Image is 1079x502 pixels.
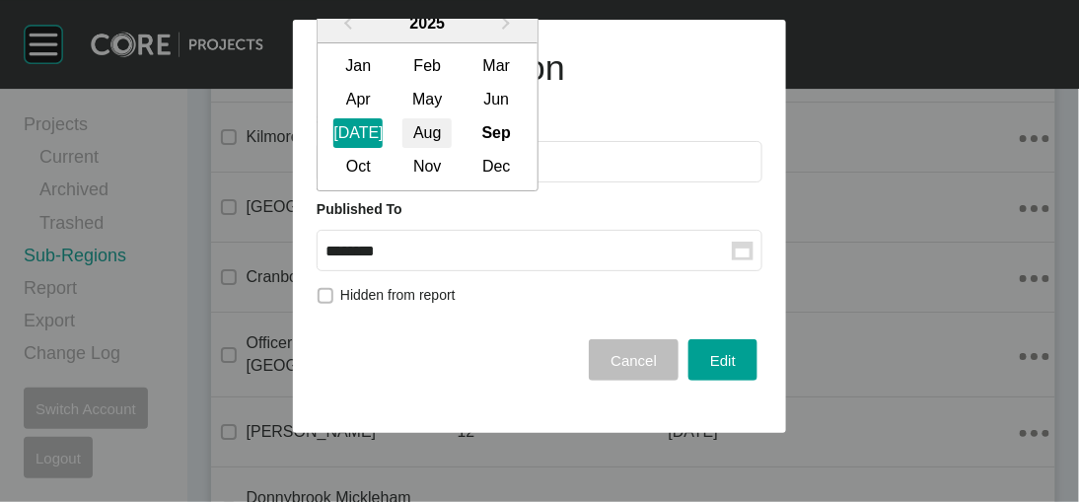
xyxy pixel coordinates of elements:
div: 2025 [318,5,538,43]
div: Choose April 2025 [333,85,383,114]
div: month 2025-07 [324,49,531,183]
div: Choose June 2025 [471,85,521,114]
span: Cancel [611,352,657,369]
div: Choose November 2025 [402,152,452,181]
button: Previous Year [330,10,362,41]
div: Choose March 2025 [471,51,521,81]
div: Choose December 2025 [471,152,521,181]
div: Choose May 2025 [402,85,452,114]
button: Next Year [492,10,524,41]
button: Cancel [589,339,679,381]
div: Choose July 2025 [333,118,383,148]
div: Choose August 2025 [402,118,452,148]
div: Choose January 2025 [333,51,383,81]
div: Choose September 2025 [471,118,521,148]
div: Choose October 2025 [333,152,383,181]
h1: Edit Sub-Region [317,43,762,93]
div: Choose February 2025 [402,51,452,81]
button: Edit [688,339,757,381]
label: Published To [317,201,402,217]
span: Edit [710,352,736,369]
p: Hidden from report [340,286,456,306]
